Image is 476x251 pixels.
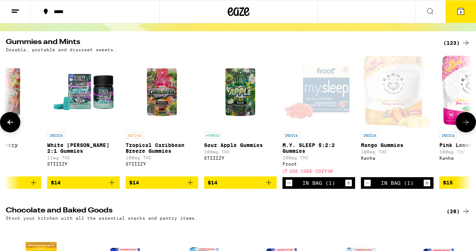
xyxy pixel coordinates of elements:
[443,180,453,186] span: $15
[126,132,143,139] p: SATIVA
[204,176,277,189] button: Add to bag
[282,142,355,154] p: M.Y. SLEEP 5:2:2 Gummies
[47,142,120,154] p: White [PERSON_NAME] 2:1 Gummies
[364,179,371,187] button: Decrement
[361,56,434,177] a: Open page for Mango Gummies from Kanha
[446,0,476,23] button: 6
[6,216,198,220] p: Stock your kitchen with all the essential snacks and pantry items.
[51,180,61,186] span: $14
[345,179,352,187] button: Increment
[443,39,470,47] a: (123)
[47,56,120,128] img: STIIIZY - White Berry 2:1 Gummies
[126,155,198,160] p: 100mg THC
[447,207,470,216] a: (28)
[47,155,120,160] p: 11mg THC
[204,56,277,128] img: STIIIZY - Sour Apple Gummies
[6,207,435,216] h2: Chocolate and Baked Goods
[47,162,120,166] div: STIIIZY
[361,142,434,148] p: Mango Gummies
[6,39,435,47] h2: Gummies and Mints
[126,56,198,176] a: Open page for Tropical Caribbean Breeze Gummies from STIIIZY
[47,56,120,176] a: Open page for White Berry 2:1 Gummies from STIIIZY
[204,56,277,176] a: Open page for Sour Apple Gummies from STIIIZY
[282,56,355,177] a: Open page for M.Y. SLEEP 5:2:2 Gummies from Froot
[126,56,198,128] img: STIIIZY - Tropical Caribbean Breeze Gummies
[204,150,277,154] p: 100mg THC
[204,156,277,160] div: STIIIZY
[361,156,434,160] div: Kanha
[126,176,198,189] button: Add to bag
[126,142,198,154] p: Tropical Caribbean Breeze Gummies
[47,176,120,189] button: Add to bag
[4,5,52,11] span: Hi. Need any help?
[282,155,355,160] p: 100mg THC
[47,132,65,139] p: INDICA
[204,142,277,148] p: Sour Apple Gummies
[282,132,300,139] p: INDICA
[302,180,335,186] div: In Bag (1)
[361,150,434,154] p: 100mg THC
[6,47,116,52] p: Dosable, portable and discreet sweets.
[126,162,198,166] div: STIIIZY
[129,180,139,186] span: $14
[381,180,414,186] div: In Bag (1)
[204,132,221,139] p: HYBRID
[460,10,462,14] span: 6
[285,179,293,187] button: Decrement
[361,132,378,139] p: INDICA
[282,162,355,166] div: Froot
[208,180,217,186] span: $14
[289,169,333,174] span: USE CODE COZY30
[439,132,457,139] p: INDICA
[423,179,431,187] button: Increment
